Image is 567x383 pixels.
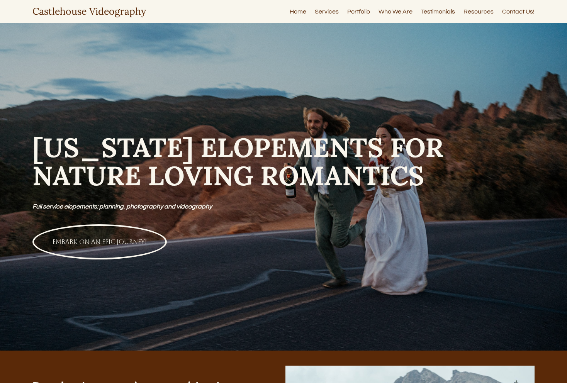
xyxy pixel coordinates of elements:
[32,5,146,17] a: Castlehouse Videography
[32,130,450,193] strong: [US_STATE] ELOPEMENTS FOR NATURE LOVING ROMANTICS
[315,6,339,17] a: Services
[32,203,212,210] em: Full service elopements: planning, photography and videography
[32,224,167,259] a: EMBARK ON AN EPIC JOURNEY!
[502,6,535,17] a: Contact Us!
[463,6,494,17] a: Resources
[379,6,413,17] a: Who We Are
[347,6,370,17] a: Portfolio
[421,6,455,17] a: Testimonials
[290,6,306,17] a: Home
